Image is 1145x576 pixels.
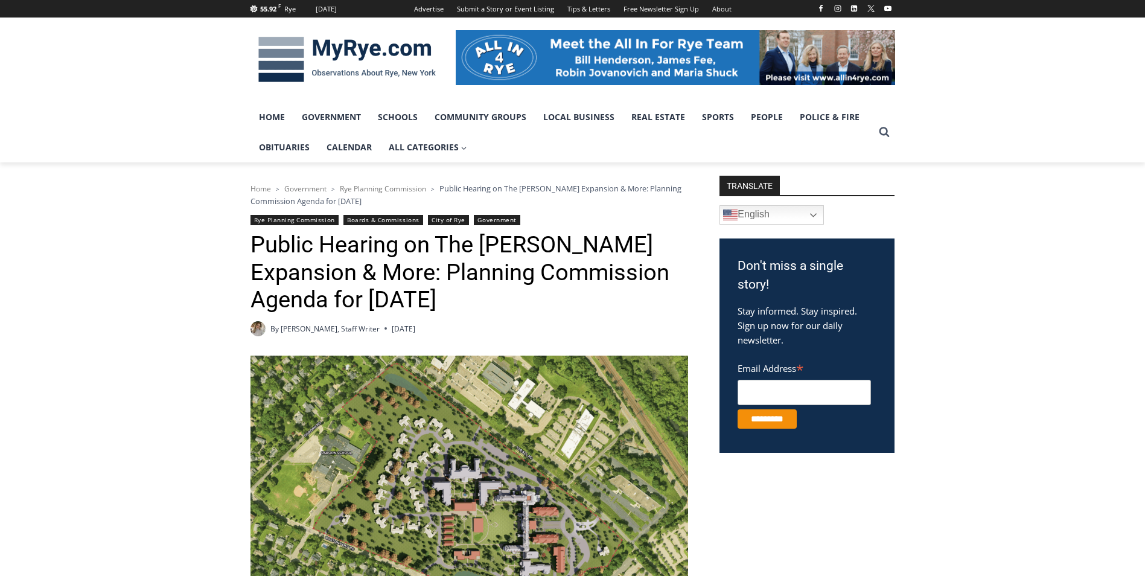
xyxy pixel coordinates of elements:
a: Facebook [814,1,828,16]
a: People [742,102,791,132]
div: [DATE] [316,4,337,14]
a: Government [284,184,327,194]
nav: Primary Navigation [250,102,873,163]
div: Rye [284,4,296,14]
a: Police & Fire [791,102,868,132]
h3: Don't miss a single story! [738,257,876,295]
a: Calendar [318,132,380,162]
span: > [431,185,435,193]
a: Rye Planning Commission [250,215,339,225]
a: Boards & Commissions [343,215,423,225]
h1: Public Hearing on The [PERSON_NAME] Expansion & More: Planning Commission Agenda for [DATE] [250,231,688,314]
a: Government [293,102,369,132]
span: By [270,323,279,334]
a: Sports [694,102,742,132]
a: English [719,205,824,225]
span: F [278,2,281,9]
a: Government [474,215,520,225]
time: [DATE] [392,323,415,334]
img: (PHOTO: MyRye.com Summer 2023 intern Beatrice Larzul.) [250,321,266,336]
span: > [276,185,279,193]
a: Home [250,184,271,194]
img: MyRye.com [250,28,444,91]
a: City of Rye [428,215,469,225]
a: Local Business [535,102,623,132]
a: [PERSON_NAME], Staff Writer [281,324,380,334]
button: View Search Form [873,121,895,143]
a: Instagram [831,1,845,16]
nav: Breadcrumbs [250,182,688,207]
a: Community Groups [426,102,535,132]
a: YouTube [881,1,895,16]
span: > [331,185,335,193]
a: Author image [250,321,266,336]
a: Linkedin [847,1,861,16]
span: 55.92 [260,4,276,13]
strong: TRANSLATE [719,176,780,195]
a: Rye Planning Commission [340,184,426,194]
span: Public Hearing on The [PERSON_NAME] Expansion & More: Planning Commission Agenda for [DATE] [250,183,681,206]
a: Home [250,102,293,132]
a: Real Estate [623,102,694,132]
p: Stay informed. Stay inspired. Sign up now for our daily newsletter. [738,304,876,347]
a: X [864,1,878,16]
img: All in for Rye [456,30,895,85]
label: Email Address [738,356,871,378]
span: All Categories [389,141,467,154]
a: Schools [369,102,426,132]
img: en [723,208,738,222]
a: Obituaries [250,132,318,162]
a: All Categories [380,132,476,162]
